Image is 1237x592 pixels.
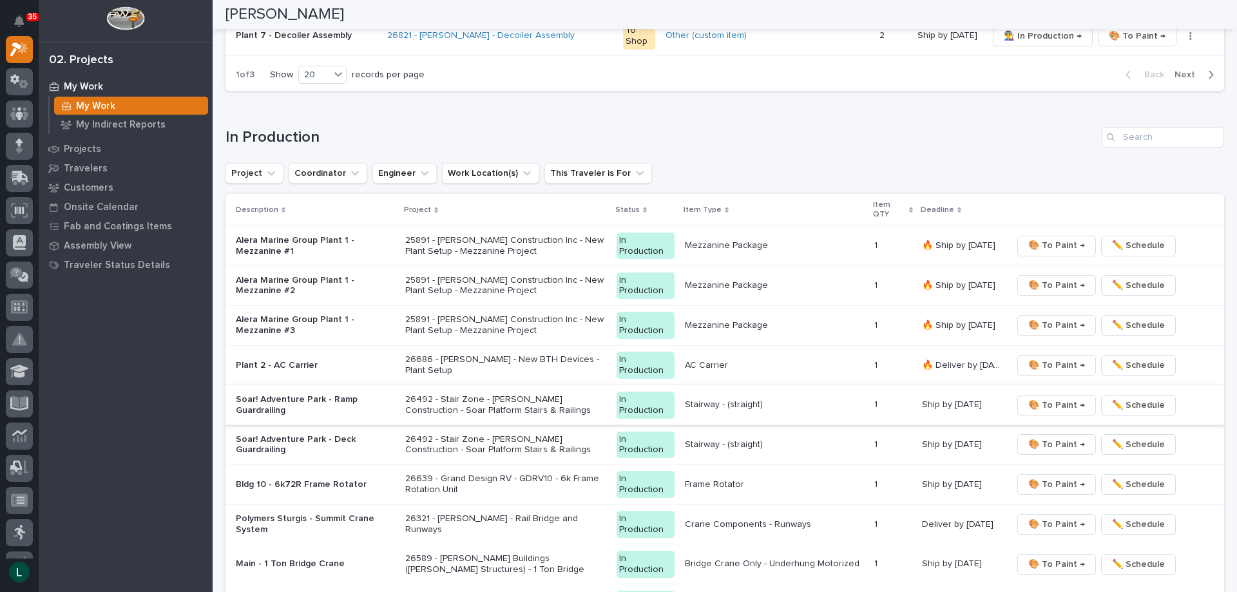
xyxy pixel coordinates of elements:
p: 26639 - Grand Design RV - GDRV10 - 6k Frame Rotation Unit [405,473,606,495]
button: Project [225,163,283,184]
tr: Polymers Sturgis - Summit Crane System26321 - [PERSON_NAME] - Rail Bridge and RunwaysIn Productio... [225,504,1224,544]
p: 26321 - [PERSON_NAME] - Rail Bridge and Runways [405,513,606,535]
p: 25891 - [PERSON_NAME] Construction Inc - New Plant Setup - Mezzanine Project [405,235,606,257]
span: ✏️ Schedule [1112,358,1165,373]
p: 2 [879,28,887,41]
a: Travelers [39,158,213,178]
button: 🎨 To Paint → [1017,275,1096,296]
span: ✏️ Schedule [1112,437,1165,452]
span: 🎨 To Paint → [1028,278,1085,293]
tr: Plant 7 - Decoiler AssemblyPlant 7 - Decoiler Assembly 26821 - [PERSON_NAME] - Decoiler Assembly ... [225,16,1224,56]
p: Customers [64,182,113,194]
span: Next [1175,69,1203,81]
p: 🔥 Ship by [DATE] [922,278,998,291]
p: Alera Marine Group Plant 1 - Mezzanine #2 [236,275,395,297]
p: Onsite Calendar [64,202,139,213]
button: 🎨 To Paint → [1017,315,1096,336]
p: My Work [76,100,115,112]
p: Plant 2 - AC Carrier [236,360,395,371]
p: Frame Rotator [685,479,865,490]
p: Projects [64,144,101,155]
button: ✏️ Schedule [1101,236,1176,256]
p: 1 [874,437,880,450]
span: ✏️ Schedule [1112,238,1165,253]
button: 👨‍🏭 In Production → [993,26,1093,46]
p: records per page [352,70,425,81]
p: 🔥 Deliver by 9/2/25 [922,358,1004,371]
p: Ship by [DATE] [922,397,984,410]
div: 02. Projects [49,53,113,68]
button: 🎨 To Paint → [1017,554,1096,575]
span: 🎨 To Paint → [1028,437,1085,452]
tr: Soar! Adventure Park - Deck Guardrailing26492 - Stair Zone - [PERSON_NAME] Construction - Soar Pl... [225,425,1224,465]
p: Main - 1 Ton Bridge Crane [236,559,395,569]
p: AC Carrier [685,360,865,371]
button: 🎨 To Paint → [1017,395,1096,415]
p: 35 [28,12,37,21]
span: 🎨 To Paint → [1028,517,1085,532]
button: 🎨 To Paint → [1017,355,1096,376]
button: ✏️ Schedule [1101,395,1176,415]
div: Search [1102,127,1224,148]
button: ✏️ Schedule [1101,514,1176,535]
p: 1 [874,477,880,490]
p: 26686 - [PERSON_NAME] - New BTH Devices - Plant Setup [405,354,606,376]
span: ✏️ Schedule [1112,517,1165,532]
div: 20 [299,68,330,82]
button: Engineer [372,163,437,184]
button: Work Location(s) [442,163,539,184]
button: Notifications [6,8,33,35]
p: 1 [874,556,880,569]
button: ✏️ Schedule [1101,554,1176,575]
a: Traveler Status Details [39,255,213,274]
p: Ship by [DATE] [922,437,984,450]
p: Mezzanine Package [685,240,865,251]
span: ✏️ Schedule [1112,318,1165,333]
span: 👨‍🏭 In Production → [1004,28,1082,44]
p: Bridge Crane Only - Underhung Motorized [685,559,865,569]
a: Other (custom item) [666,30,747,41]
a: My Indirect Reports [50,115,213,133]
a: My Work [50,97,213,115]
p: Deliver by [DATE] [922,517,996,530]
span: 🎨 To Paint → [1028,477,1085,492]
div: In Production [617,392,675,419]
button: ✏️ Schedule [1101,434,1176,455]
p: 26492 - Stair Zone - [PERSON_NAME] Construction - Soar Platform Stairs & Railings [405,434,606,456]
button: Coordinator [289,163,367,184]
p: Crane Components - Runways [685,519,865,530]
p: Ship by [DATE] [917,28,980,41]
p: Traveler Status Details [64,260,170,271]
p: Deadline [921,203,954,217]
span: 🎨 To Paint → [1028,318,1085,333]
p: 25891 - [PERSON_NAME] Construction Inc - New Plant Setup - Mezzanine Project [405,314,606,336]
div: In Production [617,272,675,300]
button: This Traveler is For [544,163,652,184]
div: In Production [617,352,675,379]
p: 25891 - [PERSON_NAME] Construction Inc - New Plant Setup - Mezzanine Project [405,275,606,297]
p: Stairway - (straight) [685,399,865,410]
button: ✏️ Schedule [1101,275,1176,296]
p: Fab and Coatings Items [64,221,172,233]
span: ✏️ Schedule [1112,278,1165,293]
span: ✏️ Schedule [1112,397,1165,413]
p: Mezzanine Package [685,280,865,291]
p: 1 [874,278,880,291]
p: 1 [874,397,880,410]
p: Show [270,70,293,81]
p: Soar! Adventure Park - Ramp Guardrailing [236,394,395,416]
button: ✏️ Schedule [1101,474,1176,495]
button: 🎨 To Paint → [1098,26,1176,46]
p: Item QTY [873,198,905,222]
div: In Production [617,432,675,459]
p: Stairway - (straight) [685,439,865,450]
button: 🎨 To Paint → [1017,514,1096,535]
p: Plant 7 - Decoiler Assembly [236,28,354,41]
p: Mezzanine Package [685,320,865,331]
p: 1 [874,358,880,371]
p: Description [236,203,278,217]
span: 🎨 To Paint → [1028,238,1085,253]
p: Item Type [684,203,722,217]
button: ✏️ Schedule [1101,315,1176,336]
div: In Production [617,471,675,498]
